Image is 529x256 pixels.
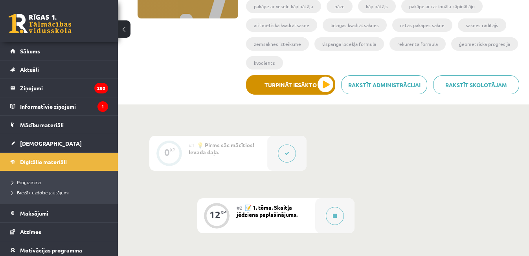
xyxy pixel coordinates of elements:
li: vispārīgā locekļa formula [314,37,384,51]
li: n-tās pakāpes sakne [392,18,452,32]
li: saknes rādītājs [458,18,506,32]
legend: Informatīvie ziņojumi [20,97,108,115]
a: Mācību materiāli [10,116,108,134]
div: XP [170,148,175,152]
a: Ziņojumi280 [10,79,108,97]
div: XP [220,210,226,214]
span: Biežāk uzdotie jautājumi [12,189,69,196]
a: Rakstīt administrācijai [341,75,427,94]
span: Mācību materiāli [20,121,64,128]
i: 280 [94,83,108,93]
div: 0 [164,149,170,156]
a: Digitālie materiāli [10,153,108,171]
legend: Ziņojumi [20,79,108,97]
span: [DEMOGRAPHIC_DATA] [20,140,82,147]
span: 📝 1. tēma. Skaitļa jēdziena paplašinājums. [237,204,298,218]
a: Sākums [10,42,108,60]
a: Programma [12,179,110,186]
a: Aktuāli [10,60,108,79]
a: Informatīvie ziņojumi1 [10,97,108,115]
a: Maksājumi [10,204,108,222]
span: Digitālie materiāli [20,158,67,165]
span: 💡 Pirms sāc mācīties! Ievada daļa. [189,141,254,155]
li: rekurenta formula [389,37,446,51]
i: 1 [97,101,108,112]
span: #2 [237,205,242,211]
li: līdzīgas kvadrātsaknes [323,18,387,32]
div: 12 [209,211,220,218]
span: Motivācijas programma [20,247,82,254]
span: #1 [189,142,195,148]
li: zemsaknes izteiksme [246,37,309,51]
a: Rakstīt skolotājam [433,75,519,94]
legend: Maksājumi [20,204,108,222]
li: ģeometriskā progresija [451,37,518,51]
span: Programma [12,179,41,185]
a: Rīgas 1. Tālmācības vidusskola [9,14,72,33]
button: Turpināt iesākto [246,75,335,95]
span: Sākums [20,48,40,55]
span: Atzīmes [20,228,41,235]
a: [DEMOGRAPHIC_DATA] [10,134,108,152]
a: Atzīmes [10,223,108,241]
li: kvocients [246,56,283,69]
a: Biežāk uzdotie jautājumi [12,189,110,196]
span: Aktuāli [20,66,39,73]
li: aritmētiskā kvadrātsakne [246,18,317,32]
